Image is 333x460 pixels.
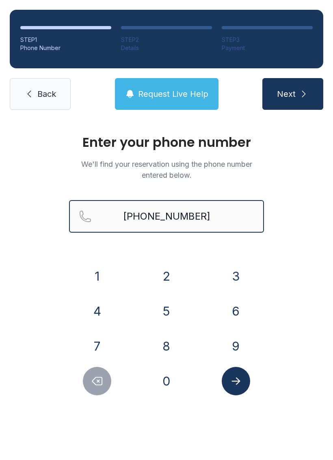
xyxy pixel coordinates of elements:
span: Back [37,88,56,100]
button: Submit lookup form [222,367,250,395]
button: 3 [222,262,250,290]
button: 0 [152,367,181,395]
button: 1 [83,262,111,290]
button: 2 [152,262,181,290]
div: STEP 3 [222,36,313,44]
div: STEP 1 [20,36,111,44]
button: 6 [222,297,250,325]
button: Delete number [83,367,111,395]
input: Reservation phone number [69,200,264,233]
h1: Enter your phone number [69,136,264,149]
div: Details [121,44,212,52]
button: 8 [152,332,181,360]
button: 9 [222,332,250,360]
div: Phone Number [20,44,111,52]
button: 7 [83,332,111,360]
div: STEP 2 [121,36,212,44]
div: Payment [222,44,313,52]
span: Next [277,88,296,100]
button: 5 [152,297,181,325]
button: 4 [83,297,111,325]
p: We'll find your reservation using the phone number entered below. [69,159,264,181]
span: Request Live Help [138,88,208,100]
